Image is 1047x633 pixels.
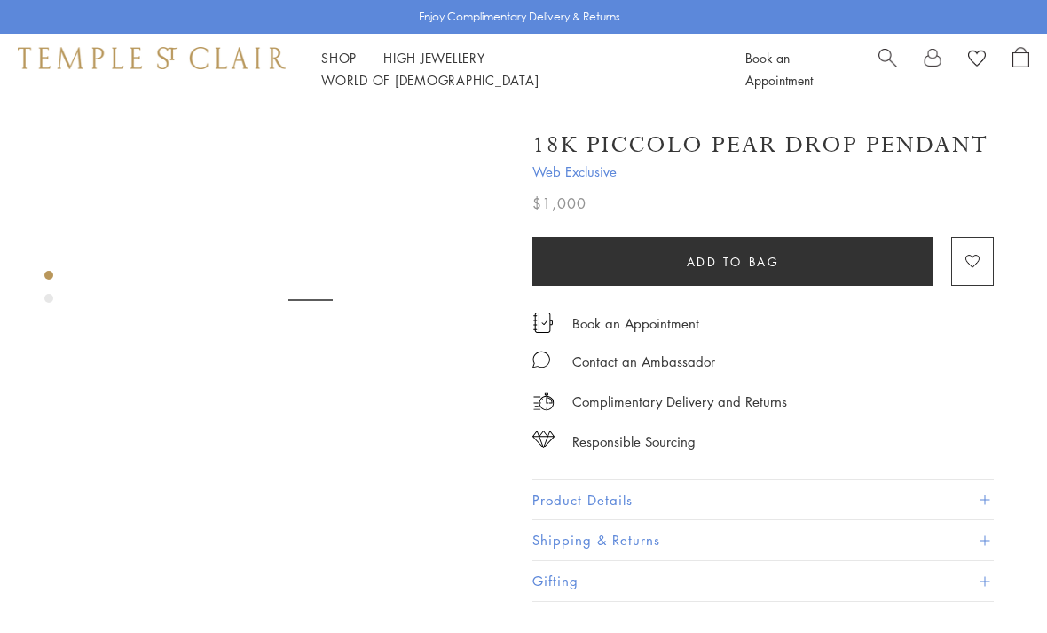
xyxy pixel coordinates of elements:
p: Complimentary Delivery and Returns [572,391,787,413]
a: High JewelleryHigh Jewellery [383,49,485,67]
div: Product gallery navigation [44,266,53,317]
button: Product Details [532,480,994,520]
p: Enjoy Complimentary Delivery & Returns [419,8,620,26]
nav: Main navigation [321,47,705,91]
span: Add to bag [687,252,780,272]
span: $1,000 [532,192,586,215]
div: Contact an Ambassador [572,351,715,373]
span: Web Exclusive [532,161,994,183]
h1: 18K Piccolo Pear Drop Pendant [532,130,988,161]
img: icon_appointment.svg [532,313,554,333]
button: Add to bag [532,237,933,286]
a: ShopShop [321,49,357,67]
button: Gifting [532,561,994,601]
img: icon_delivery.svg [532,391,555,413]
a: Search [878,47,897,91]
a: Open Shopping Bag [1012,47,1029,91]
iframe: Gorgias live chat messenger [958,550,1029,615]
button: Shipping & Returns [532,520,994,560]
img: MessageIcon-01_2.svg [532,351,550,368]
img: icon_sourcing.svg [532,431,555,448]
div: Responsible Sourcing [572,431,696,453]
img: Temple St. Clair [18,47,286,68]
a: View Wishlist [968,47,986,74]
a: Book an Appointment [572,313,699,333]
a: World of [DEMOGRAPHIC_DATA]World of [DEMOGRAPHIC_DATA] [321,71,539,89]
a: Book an Appointment [745,49,813,89]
